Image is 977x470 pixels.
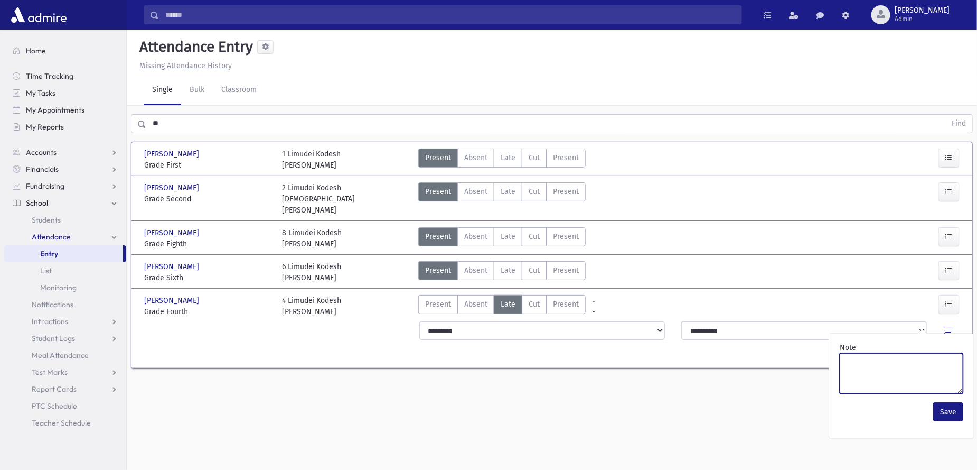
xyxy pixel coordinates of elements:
span: Accounts [26,148,57,157]
a: Monitoring [4,279,126,296]
a: Attendance [4,228,126,245]
span: Present [425,265,451,276]
span: My Reports [26,122,64,132]
span: Report Cards [32,384,77,394]
label: Note [840,342,856,353]
span: Entry [40,249,58,259]
span: Present [425,186,451,197]
div: 1 Limudei Kodesh [PERSON_NAME] [282,149,341,171]
span: Late [501,152,515,163]
span: Monitoring [40,283,77,292]
span: School [26,198,48,208]
span: Absent [464,299,487,310]
span: [PERSON_NAME] [144,295,201,306]
span: Present [425,152,451,163]
a: Report Cards [4,381,126,398]
span: Grade Fourth [144,306,271,317]
span: Infractions [32,317,68,326]
span: Absent [464,265,487,276]
h5: Attendance Entry [135,38,253,56]
span: Absent [464,231,487,242]
a: Classroom [213,76,265,105]
span: Admin [895,15,950,23]
span: Late [501,299,515,310]
span: Absent [464,152,487,163]
span: Home [26,46,46,56]
a: List [4,262,126,279]
span: Student Logs [32,334,75,343]
div: AttTypes [418,182,586,216]
a: Test Marks [4,364,126,381]
span: Late [501,265,515,276]
span: Cut [529,231,540,242]
span: Notifications [32,300,73,309]
img: AdmirePro [8,4,69,25]
div: AttTypes [418,227,586,250]
span: Late [501,231,515,242]
span: [PERSON_NAME] [144,182,201,193]
input: Search [159,5,741,24]
a: Infractions [4,313,126,330]
span: Meal Attendance [32,351,89,360]
a: Bulk [181,76,213,105]
a: Students [4,211,126,228]
span: Present [553,299,579,310]
span: List [40,266,52,275]
a: Missing Attendance History [135,61,232,70]
div: AttTypes [418,295,586,317]
span: Late [501,186,515,197]
span: Fundraising [26,181,64,191]
a: Home [4,42,126,59]
div: 4 Limudei Kodesh [PERSON_NAME] [282,295,342,317]
a: Student Logs [4,330,126,347]
a: Single [144,76,181,105]
a: My Reports [4,118,126,135]
a: Teacher Schedule [4,414,126,431]
span: My Appointments [26,105,84,115]
span: Cut [529,186,540,197]
a: Time Tracking [4,68,126,85]
a: Meal Attendance [4,347,126,364]
div: 8 Limudei Kodesh [PERSON_NAME] [282,227,342,250]
div: 2 Limudei Kodesh [DEMOGRAPHIC_DATA][PERSON_NAME] [282,182,409,216]
a: Notifications [4,296,126,313]
span: Financials [26,164,59,174]
span: Students [32,215,61,225]
span: Grade Second [144,193,271,205]
a: My Appointments [4,102,126,118]
div: 6 Limudei Kodesh [PERSON_NAME] [282,261,342,283]
span: Attendance [32,232,71,242]
span: Present [553,265,579,276]
span: [PERSON_NAME] [144,227,201,238]
button: Save [933,402,963,421]
span: Absent [464,186,487,197]
span: Cut [529,152,540,163]
span: Test Marks [32,367,68,377]
span: [PERSON_NAME] [144,261,201,272]
span: PTC Schedule [32,401,77,411]
a: PTC Schedule [4,398,126,414]
u: Missing Attendance History [139,61,232,70]
div: AttTypes [418,261,586,283]
span: Present [425,299,451,310]
span: [PERSON_NAME] [144,149,201,160]
a: My Tasks [4,85,126,102]
span: Grade Eighth [144,238,271,250]
span: Grade Sixth [144,272,271,283]
span: [PERSON_NAME] [895,6,950,15]
span: Present [553,152,579,163]
span: Teacher Schedule [32,418,91,428]
button: Find [945,115,972,133]
a: Financials [4,161,126,178]
span: Time Tracking [26,71,73,81]
span: Present [553,231,579,242]
a: Fundraising [4,178,126,195]
a: School [4,195,126,211]
span: Present [425,231,451,242]
span: My Tasks [26,88,55,98]
span: Present [553,186,579,197]
span: Grade First [144,160,271,171]
div: AttTypes [418,149,586,171]
span: Cut [529,299,540,310]
a: Accounts [4,144,126,161]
